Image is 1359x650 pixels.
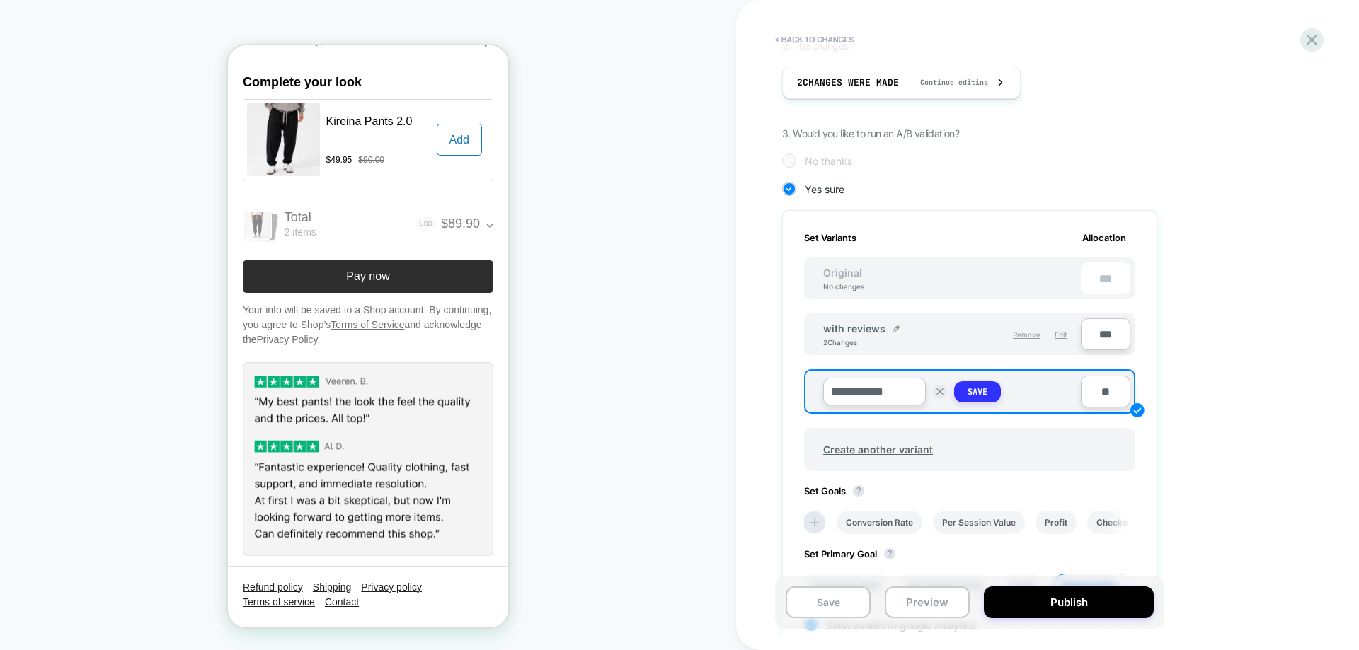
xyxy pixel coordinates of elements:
[823,338,866,347] div: 2 Changes
[853,485,864,497] button: ?
[893,325,900,332] img: edit
[933,511,1025,534] li: Per Session Value
[15,257,265,302] span: Your info will be saved to a Shop account. By continuing, you agree to Shop’s and acknowledge the .
[797,76,899,88] span: 2 Changes were made
[906,78,988,87] span: Continue editing
[782,127,959,139] span: 3. Would you like to run an A/B validation?
[97,551,131,562] button: Contact
[98,108,125,121] span: $49.95
[786,586,871,618] button: Save
[809,282,878,291] div: No changes
[804,232,856,243] span: Set Variants
[1087,511,1165,534] li: Checkout Rate
[936,388,944,395] img: close
[899,574,991,597] li: Per Session Value
[803,574,888,597] li: Conversion Rate
[809,267,876,279] span: Original
[968,386,987,397] strong: Save
[222,88,241,100] span: Add
[1013,330,1040,339] span: Remove
[133,536,194,547] button: Privacy policy
[805,183,844,195] span: Yes sure
[837,511,922,534] li: Conversion Rate
[209,79,254,110] button: Add
[98,70,185,82] span: Kireina Pants 2.0
[28,289,89,300] a: Privacy Policy
[804,548,902,559] span: Set Primary Goal
[768,28,861,51] button: < Back to changes
[85,536,124,547] button: Shipping
[809,433,947,466] span: Create another variant
[15,536,75,547] button: Refund policy
[1036,511,1077,534] li: Profit
[823,323,885,335] span: with reviews
[15,30,134,44] span: Complete your look
[984,586,1154,618] button: Publish
[805,155,852,167] span: No thanks
[1130,403,1145,417] img: edit
[1055,330,1067,339] span: Edit
[1053,574,1131,597] li: Checkout Rate
[130,108,156,121] del: $90.00
[15,551,87,562] button: Terms of service
[15,215,265,248] button: Pay now
[804,485,871,497] span: Set Goals
[1082,232,1126,243] span: Allocation
[954,381,1001,402] button: Save
[884,548,895,559] button: ?
[885,586,970,618] button: Preview
[103,274,176,285] a: Terms of Service
[1002,574,1043,597] li: Profit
